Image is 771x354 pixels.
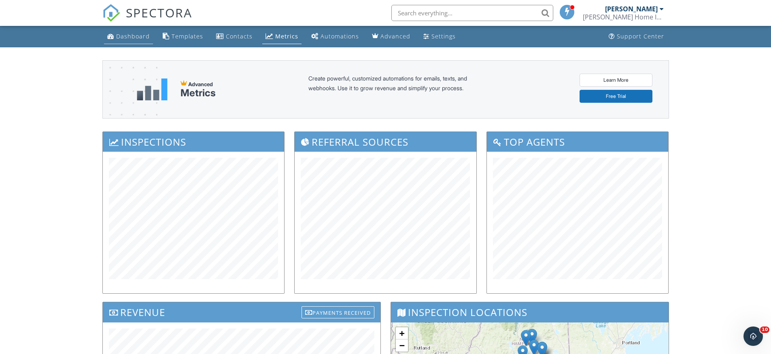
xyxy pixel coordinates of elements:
img: advanced-banner-bg-f6ff0eecfa0ee76150a1dea9fec4b49f333892f74bc19f1b897a312d7a1b2ff3.png [103,61,157,150]
a: Settings [420,29,459,44]
h3: Inspection Locations [391,302,669,322]
a: Automations (Basic) [308,29,362,44]
a: Learn More [580,74,652,87]
div: Templates [172,32,203,40]
a: Advanced [369,29,414,44]
span: SPECTORA [126,4,192,21]
div: Contacts [226,32,253,40]
a: SPECTORA [102,11,192,28]
a: Metrics [262,29,302,44]
a: Free Trial [580,90,652,103]
img: metrics-aadfce2e17a16c02574e7fc40e4d6b8174baaf19895a402c862ea781aae8ef5b.svg [137,78,168,100]
img: The Best Home Inspection Software - Spectora [102,4,120,22]
div: Metrics [275,32,298,40]
div: Metrics [181,87,216,99]
a: Dashboard [104,29,153,44]
div: Automations [321,32,359,40]
h3: Top Agents [487,132,669,152]
iframe: Intercom live chat [743,326,763,346]
a: Zoom in [396,327,408,339]
span: Advanced [188,81,213,87]
a: Templates [159,29,206,44]
div: Support Center [617,32,664,40]
a: Support Center [605,29,667,44]
h3: Referral Sources [295,132,476,152]
div: Payments Received [302,306,374,318]
input: Search everything... [391,5,553,21]
div: Create powerful, customized automations for emails, texts, and webhooks. Use it to grow revenue a... [308,74,486,105]
span: 10 [760,326,769,333]
a: Payments Received [302,304,374,318]
div: Dashboard [116,32,150,40]
div: [PERSON_NAME] [605,5,658,13]
h3: Revenue [103,302,380,322]
h3: Inspections [103,132,285,152]
div: Settings [431,32,456,40]
div: Advanced [380,32,410,40]
a: Zoom out [396,339,408,352]
div: Knox Home Inspections [583,13,664,21]
a: Contacts [213,29,256,44]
